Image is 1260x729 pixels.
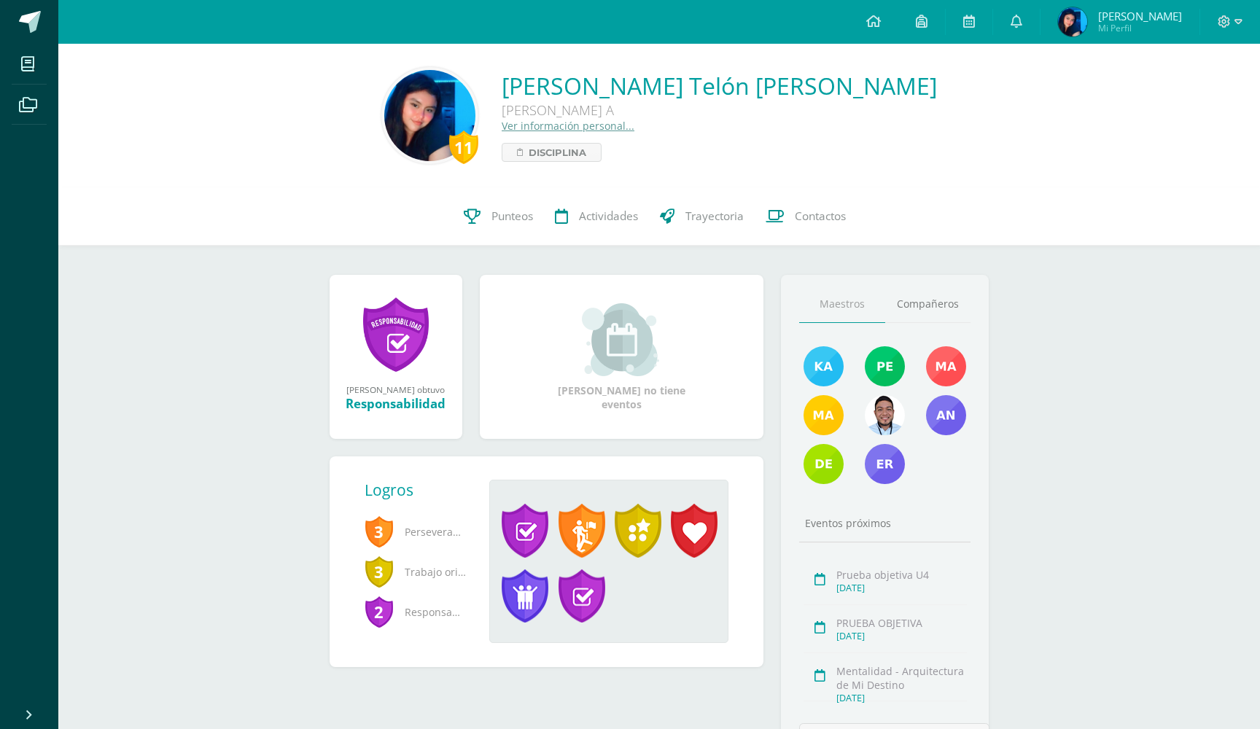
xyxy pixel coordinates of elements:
[579,208,638,224] span: Actividades
[926,395,966,435] img: 5b69ea46538634a852163c0590dc3ff7.png
[755,187,857,246] a: Contactos
[365,480,478,500] div: Logros
[885,286,971,323] a: Compañeros
[1098,22,1182,34] span: Mi Perfil
[384,70,475,161] img: b5ab9104ea0fa13de4549508a26fc4c9.png
[836,582,967,594] div: [DATE]
[1098,9,1182,23] span: [PERSON_NAME]
[582,303,661,376] img: event_small.png
[865,395,905,435] img: 6bf64b0700033a2ca3395562ad6aa597.png
[865,346,905,386] img: 15fb5835aaf1d8aa0909c044d1811af8.png
[795,208,846,224] span: Contactos
[649,187,755,246] a: Trayectoria
[502,70,937,101] a: [PERSON_NAME] Telón [PERSON_NAME]
[799,516,971,530] div: Eventos próximos
[836,630,967,642] div: [DATE]
[449,130,478,164] div: 11
[365,512,467,552] span: Perseverancia
[365,592,467,632] span: Responsabilidad
[685,208,744,224] span: Trayectoria
[365,595,394,628] span: 2
[491,208,533,224] span: Punteos
[836,692,967,704] div: [DATE]
[804,444,844,484] img: 13db4c08e544ead93a1678712b735bab.png
[529,144,586,161] span: Disciplina
[544,187,649,246] a: Actividades
[799,286,885,323] a: Maestros
[365,515,394,548] span: 3
[365,552,467,592] span: Trabajo original
[365,555,394,588] span: 3
[836,568,967,582] div: Prueba objetiva U4
[502,101,937,119] div: [PERSON_NAME] A
[865,444,905,484] img: 3b51858fa93919ca30eb1aad2d2e7161.png
[502,143,602,162] a: Disciplina
[344,383,448,395] div: [PERSON_NAME] obtuvo
[548,303,694,411] div: [PERSON_NAME] no tiene eventos
[926,346,966,386] img: c020eebe47570ddd332f87e65077e1d5.png
[344,395,448,412] div: Responsabilidad
[453,187,544,246] a: Punteos
[502,119,634,133] a: Ver información personal...
[1058,7,1087,36] img: bbd03f31755a1d90598f1d1d12476aa6.png
[804,346,844,386] img: 1c285e60f6ff79110def83009e9e501a.png
[804,395,844,435] img: f5bcdfe112135d8e2907dab10a7547e4.png
[836,664,967,692] div: Mentalidad - Arquitectura de Mi Destino
[836,616,967,630] div: PRUEBA OBJETIVA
